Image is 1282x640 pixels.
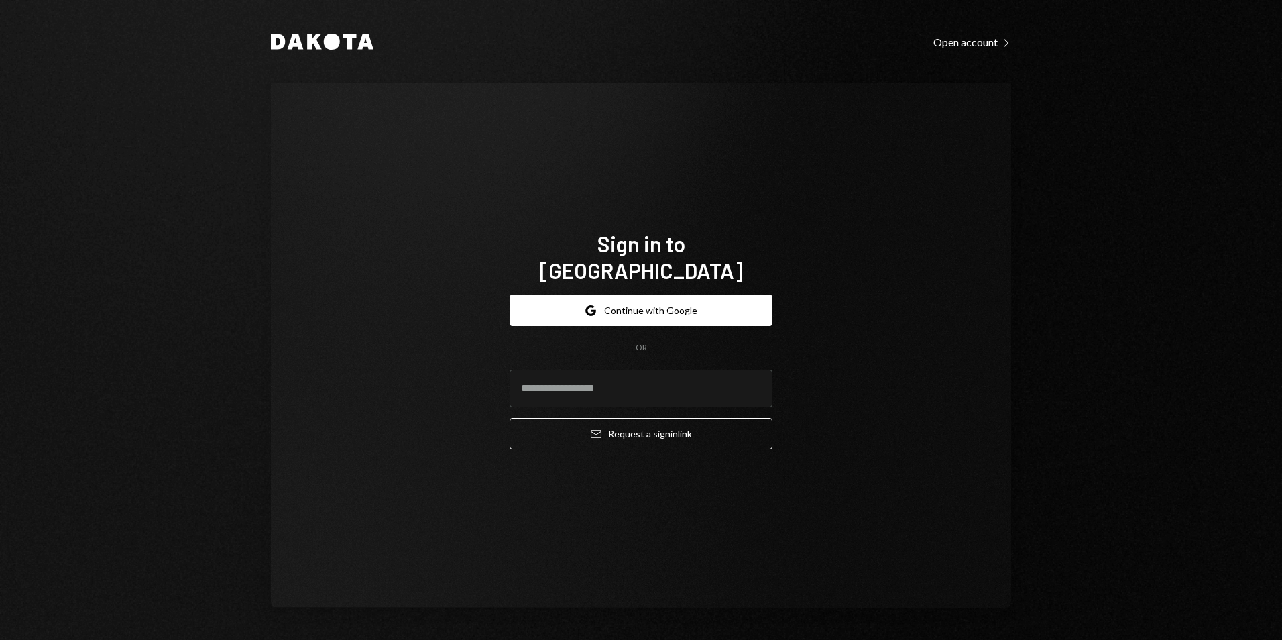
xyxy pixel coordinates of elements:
[510,295,772,326] button: Continue with Google
[510,418,772,449] button: Request a signinlink
[636,342,647,354] div: OR
[510,230,772,284] h1: Sign in to [GEOGRAPHIC_DATA]
[933,36,1011,49] div: Open account
[933,34,1011,49] a: Open account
